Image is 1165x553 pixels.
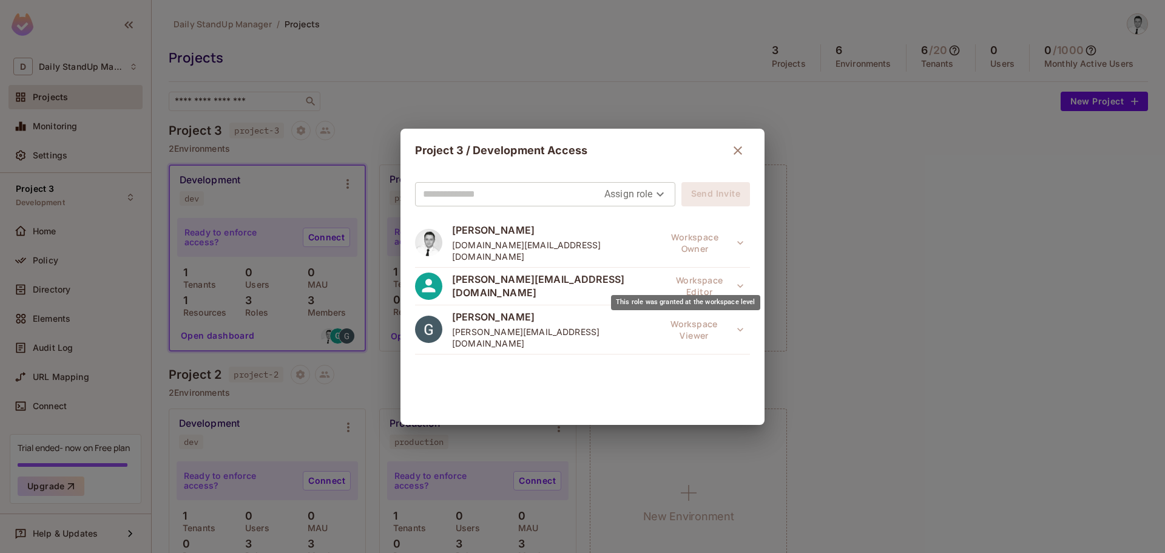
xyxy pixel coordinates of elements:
[452,310,653,324] span: [PERSON_NAME]
[604,185,667,204] div: Assign role
[653,317,750,342] button: Workspace Viewer
[653,317,750,342] span: This role was granted at the workspace level
[415,229,442,256] img: ACg8ocJqHJagEzC6iHaSw2TTVNnurPSsopAefiGVn3S9ychJvgHG1jjW=s96-c
[452,223,654,237] span: [PERSON_NAME]
[452,326,653,349] span: [PERSON_NAME][EMAIL_ADDRESS][DOMAIN_NAME]
[415,316,442,343] img: ACg8ocLCgZCaqzutGvJFHKkTlofq0w9WneoEVd8oWCA6KiegR8PWoQ=s96-c
[452,273,664,299] span: [PERSON_NAME][EMAIL_ADDRESS][DOMAIN_NAME]
[664,274,750,298] button: Workspace Editor
[681,182,750,206] button: Send Invite
[654,231,750,255] span: This role was granted at the workspace level
[664,274,750,298] span: This role was granted at the workspace level
[415,138,750,163] div: Project 3 / Development Access
[611,295,760,310] div: This role was granted at the workspace level
[654,231,750,255] button: Workspace Owner
[452,239,654,262] span: [DOMAIN_NAME][EMAIL_ADDRESS][DOMAIN_NAME]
